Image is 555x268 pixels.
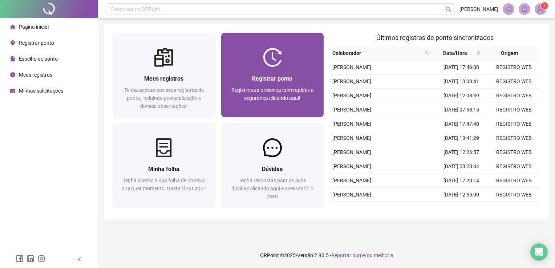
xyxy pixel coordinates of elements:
[435,131,488,145] td: [DATE] 13:41:29
[16,255,23,262] span: facebook
[488,60,540,74] td: REGISTRO WEB
[332,78,371,84] span: [PERSON_NAME]
[435,89,488,103] td: [DATE] 12:08:39
[332,107,371,113] span: [PERSON_NAME]
[488,131,540,145] td: REGISTRO WEB
[19,88,63,94] span: Minhas solicitações
[376,34,494,41] span: Últimos registros de ponto sincronizados
[446,7,451,12] span: search
[231,87,313,101] span: Registre sua presença com rapidez e segurança clicando aqui!
[332,192,371,198] span: [PERSON_NAME]
[221,123,324,208] a: DúvidasTenha respostas para as suas dúvidas clicando aqui e acessando o chat!
[332,64,371,70] span: [PERSON_NAME]
[488,103,540,117] td: REGISTRO WEB
[435,202,488,216] td: [DATE] 11:53:51
[488,188,540,202] td: REGISTRO WEB
[488,145,540,159] td: REGISTRO WEB
[505,6,512,12] span: notification
[10,40,15,45] span: environment
[297,252,313,258] span: Versão
[10,88,15,93] span: schedule
[425,51,429,55] span: search
[435,174,488,188] td: [DATE] 17:20:14
[332,121,371,127] span: [PERSON_NAME]
[435,74,488,89] td: [DATE] 13:08:41
[488,117,540,131] td: REGISTRO WEB
[332,93,371,98] span: [PERSON_NAME]
[19,56,58,62] span: Espelho de ponto
[252,75,292,82] span: Registrar ponto
[459,5,498,13] span: [PERSON_NAME]
[332,135,371,141] span: [PERSON_NAME]
[27,255,34,262] span: linkedin
[435,49,475,57] span: Data/Hora
[98,243,555,268] footer: QRPoint © 2025 - 2.90.5 -
[122,178,206,191] span: Tenha acesso a sua folha de ponto a qualquer momento. Basta clicar aqui!
[541,2,548,9] sup: Atualize o seu contato no menu Meus Dados
[144,75,183,82] span: Meus registros
[543,3,546,8] span: 1
[124,87,204,109] span: Tenha acesso aos seus registros de ponto, incluindo geolocalização e demais observações!
[19,24,49,30] span: Página inicial
[332,178,371,183] span: [PERSON_NAME]
[10,72,15,77] span: clock-circle
[10,56,15,61] span: file
[148,166,179,172] span: Minha folha
[435,159,488,174] td: [DATE] 08:23:44
[424,48,431,58] span: search
[331,252,393,258] span: Reportar bug e/ou melhoria
[530,243,548,261] div: Open Intercom Messenger
[19,40,54,46] span: Registrar ponto
[77,257,82,262] span: left
[435,103,488,117] td: [DATE] 07:58:15
[435,145,488,159] td: [DATE] 12:26:57
[231,178,313,199] span: Tenha respostas para as suas dúvidas clicando aqui e acessando o chat!
[488,202,540,216] td: REGISTRO WEB
[488,74,540,89] td: REGISTRO WEB
[262,166,283,172] span: Dúvidas
[435,188,488,202] td: [DATE] 12:55:00
[10,24,15,29] span: home
[488,89,540,103] td: REGISTRO WEB
[19,72,52,78] span: Meus registros
[221,33,324,117] a: Registrar pontoRegistre sua presença com rapidez e segurança clicando aqui!
[521,6,528,12] span: bell
[113,123,215,208] a: Minha folhaTenha acesso a sua folha de ponto a qualquer momento. Basta clicar aqui!
[535,4,546,15] img: 89433
[332,49,422,57] span: Colaborador
[332,163,371,169] span: [PERSON_NAME]
[435,117,488,131] td: [DATE] 17:47:40
[432,46,483,60] th: Data/Hora
[113,33,215,117] a: Meus registrosTenha acesso aos seus registros de ponto, incluindo geolocalização e demais observa...
[332,149,371,155] span: [PERSON_NAME]
[488,174,540,188] td: REGISTRO WEB
[488,159,540,174] td: REGISTRO WEB
[38,255,45,262] span: instagram
[435,60,488,74] td: [DATE] 17:46:08
[483,46,535,60] th: Origem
